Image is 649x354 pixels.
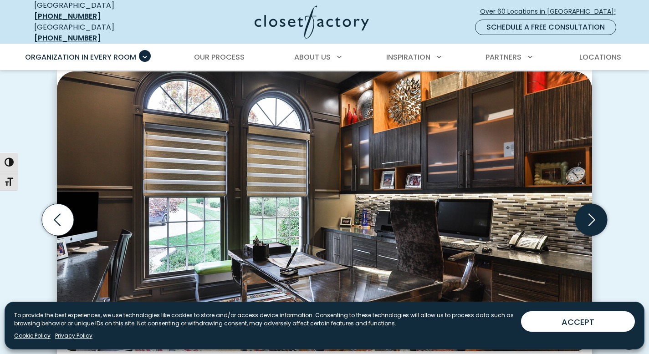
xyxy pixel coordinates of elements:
[14,332,51,340] a: Cookie Policy
[521,311,635,332] button: ACCEPT
[572,200,611,239] button: Next slide
[34,33,101,43] a: [PHONE_NUMBER]
[480,7,623,16] span: Over 60 Locations in [GEOGRAPHIC_DATA]!
[19,45,631,70] nav: Primary Menu
[34,11,101,21] a: [PHONE_NUMBER]
[255,5,369,39] img: Closet Factory Logo
[579,52,621,62] span: Locations
[14,311,514,328] p: To provide the best experiences, we use technologies like cookies to store and/or access device i...
[194,52,245,62] span: Our Process
[480,4,623,20] a: Over 60 Locations in [GEOGRAPHIC_DATA]!
[38,200,77,239] button: Previous slide
[57,71,592,351] img: Sophisticated home office with dark wood cabinetry, metallic backsplash, under-cabinet lighting, ...
[34,22,166,44] div: [GEOGRAPHIC_DATA]
[475,20,616,35] a: Schedule a Free Consultation
[294,52,331,62] span: About Us
[485,52,521,62] span: Partners
[386,52,430,62] span: Inspiration
[55,332,92,340] a: Privacy Policy
[25,52,136,62] span: Organization in Every Room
